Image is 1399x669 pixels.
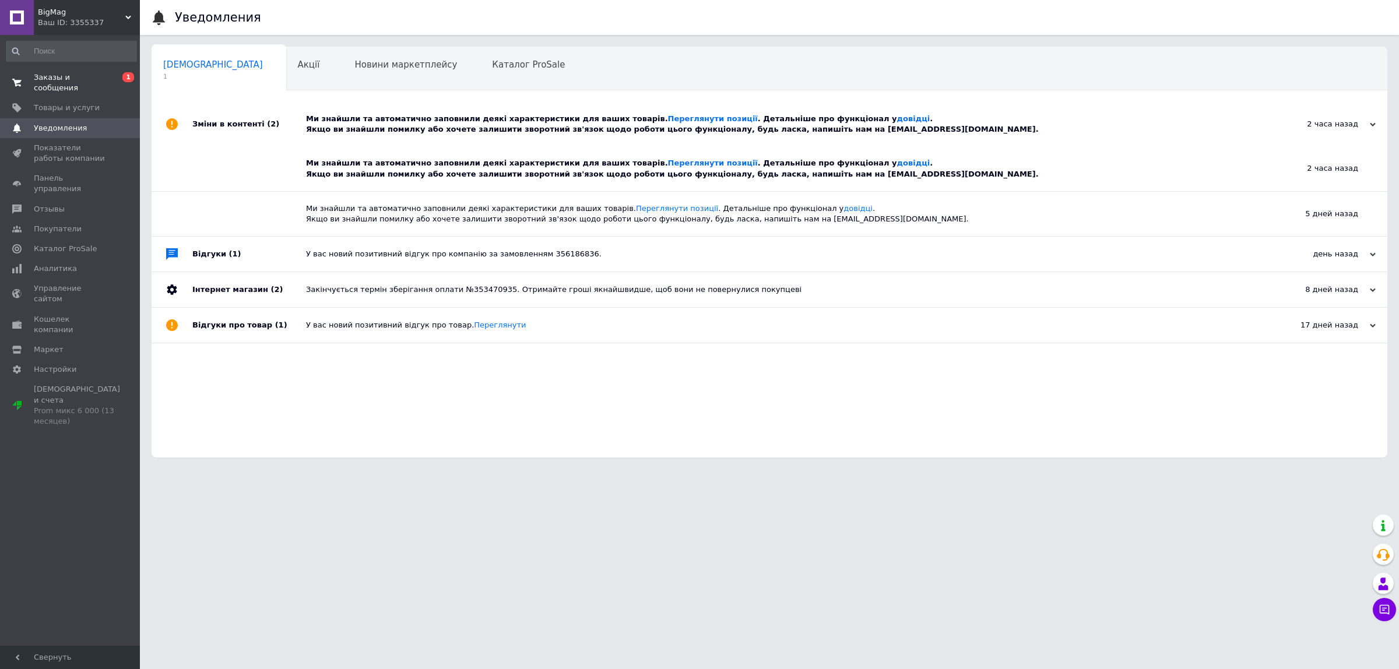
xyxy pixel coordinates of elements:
[1259,320,1376,330] div: 17 дней назад
[306,203,1242,224] div: Ми знайшли та автоматично заповнили деякі характеристики для ваших товарів. . Детальніше про функ...
[636,204,718,213] a: Переглянути позиції
[897,114,930,123] a: довідці
[270,285,283,294] span: (2)
[34,283,108,304] span: Управление сайтом
[492,59,565,70] span: Каталог ProSale
[34,103,100,113] span: Товары и услуги
[34,224,82,234] span: Покупатели
[122,72,134,82] span: 1
[843,204,873,213] a: довідці
[668,159,758,167] a: Переглянути позиції
[306,249,1259,259] div: У вас новий позитивний відгук про компанію за замовленням 356186836.
[306,320,1259,330] div: У вас новий позитивний відгук про товар.
[192,272,306,307] div: Інтернет магазин
[6,41,137,62] input: Поиск
[34,244,97,254] span: Каталог ProSale
[192,308,306,343] div: Відгуки про товар
[306,158,1242,179] div: Ми знайшли та автоматично заповнили деякі характеристики для ваших товарів. . Детальніше про функ...
[163,59,263,70] span: [DEMOGRAPHIC_DATA]
[34,263,77,274] span: Аналитика
[34,143,108,164] span: Показатели работы компании
[38,7,125,17] span: BigMag
[34,406,120,427] div: Prom микс 6 000 (13 месяцев)
[34,364,76,375] span: Настройки
[354,59,457,70] span: Новини маркетплейсу
[38,17,140,28] div: Ваш ID: 3355337
[474,321,526,329] a: Переглянути
[306,284,1259,295] div: Закінчується термін зберігання оплати №353470935. Отримайте гроші якнайшвидше, щоб вони не поверн...
[1259,249,1376,259] div: день назад
[34,72,108,93] span: Заказы и сообщения
[1242,192,1387,236] div: 5 дней назад
[1259,284,1376,295] div: 8 дней назад
[229,249,241,258] span: (1)
[192,237,306,272] div: Відгуки
[1373,598,1396,621] button: Чат с покупателем
[192,102,306,146] div: Зміни в контенті
[175,10,261,24] h1: Уведомления
[306,114,1259,135] div: Ми знайшли та автоматично заповнили деякі характеристики для ваших товарів. . Детальніше про функ...
[163,72,263,81] span: 1
[34,384,120,427] span: [DEMOGRAPHIC_DATA] и счета
[34,173,108,194] span: Панель управления
[897,159,930,167] a: довідці
[1259,119,1376,129] div: 2 часа назад
[34,204,65,214] span: Отзывы
[34,123,87,133] span: Уведомления
[34,314,108,335] span: Кошелек компании
[275,321,287,329] span: (1)
[298,59,320,70] span: Акції
[668,114,758,123] a: Переглянути позиції
[1242,146,1387,191] div: 2 часа назад
[34,344,64,355] span: Маркет
[267,119,279,128] span: (2)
